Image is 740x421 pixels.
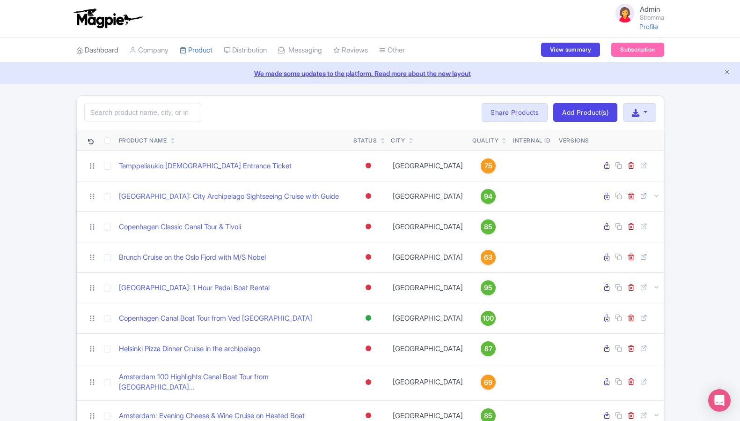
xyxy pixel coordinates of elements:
[130,38,169,63] a: Company
[482,103,548,122] a: Share Products
[278,38,322,63] a: Messaging
[508,129,556,151] th: Internal ID
[472,250,504,265] a: 63
[608,2,664,24] a: Admin Stromma
[364,159,373,173] div: Inactive
[387,242,469,272] td: [GEOGRAPHIC_DATA]
[379,38,405,63] a: Other
[640,5,660,14] span: Admin
[180,38,212,63] a: Product
[119,252,266,263] a: Brunch Cruise on the Oslo Fjord with M/S Nobel
[640,15,664,21] small: Stromma
[387,303,469,333] td: [GEOGRAPHIC_DATA]
[387,211,469,242] td: [GEOGRAPHIC_DATA]
[364,220,373,233] div: Inactive
[484,191,492,202] span: 94
[224,38,267,63] a: Distribution
[391,136,405,145] div: City
[708,389,731,412] div: Open Intercom Messenger
[119,136,167,145] div: Product Name
[6,68,734,78] a: We made some updates to the platform. Read more about the new layout
[387,333,469,364] td: [GEOGRAPHIC_DATA]
[333,38,368,63] a: Reviews
[72,8,144,29] img: logo-ab69f6fb50320c5b225c76a69d11143b.png
[119,283,270,293] a: [GEOGRAPHIC_DATA]: 1 Hour Pedal Boat Rental
[119,313,312,324] a: Copenhagen Canal Boat Tour from Ved [GEOGRAPHIC_DATA]
[76,38,118,63] a: Dashboard
[639,23,658,30] a: Profile
[387,364,469,400] td: [GEOGRAPHIC_DATA]
[387,272,469,303] td: [GEOGRAPHIC_DATA]
[484,283,492,293] span: 95
[119,372,346,393] a: Amsterdam 100 Highlights Canal Boat Tour from [GEOGRAPHIC_DATA]...
[84,104,201,121] input: Search product name, city, or interal id
[614,2,636,24] img: avatar_key_member-9c1dde93af8b07d7383eb8b5fb890c87.png
[387,181,469,211] td: [GEOGRAPHIC_DATA]
[119,222,241,233] a: Copenhagen Classic Canal Tour & Tivoli
[484,377,492,388] span: 69
[484,161,492,171] span: 75
[484,222,492,232] span: 85
[484,411,492,421] span: 85
[484,344,492,354] span: 87
[555,129,593,151] th: Versions
[472,158,504,173] a: 75
[364,342,373,355] div: Inactive
[484,252,492,263] span: 63
[364,311,373,325] div: Active
[472,280,504,295] a: 95
[119,161,292,172] a: Temppeliaukio [DEMOGRAPHIC_DATA] Entrance Ticket
[364,189,373,203] div: Inactive
[353,136,377,145] div: Status
[119,191,339,202] a: [GEOGRAPHIC_DATA]: City Archipelago Sightseeing Cruise with Guide
[387,150,469,181] td: [GEOGRAPHIC_DATA]
[472,375,504,390] a: 69
[364,281,373,294] div: Inactive
[472,311,504,326] a: 100
[472,341,504,356] a: 87
[483,313,494,323] span: 100
[364,376,373,389] div: Inactive
[541,43,600,57] a: View summary
[364,250,373,264] div: Inactive
[553,103,617,122] a: Add Product(s)
[611,43,664,57] a: Subscription
[724,68,731,78] button: Close announcement
[472,136,498,145] div: Quality
[472,189,504,204] a: 94
[119,344,260,354] a: Helsinki Pizza Dinner Cruise in the archipelago
[472,219,504,234] a: 85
